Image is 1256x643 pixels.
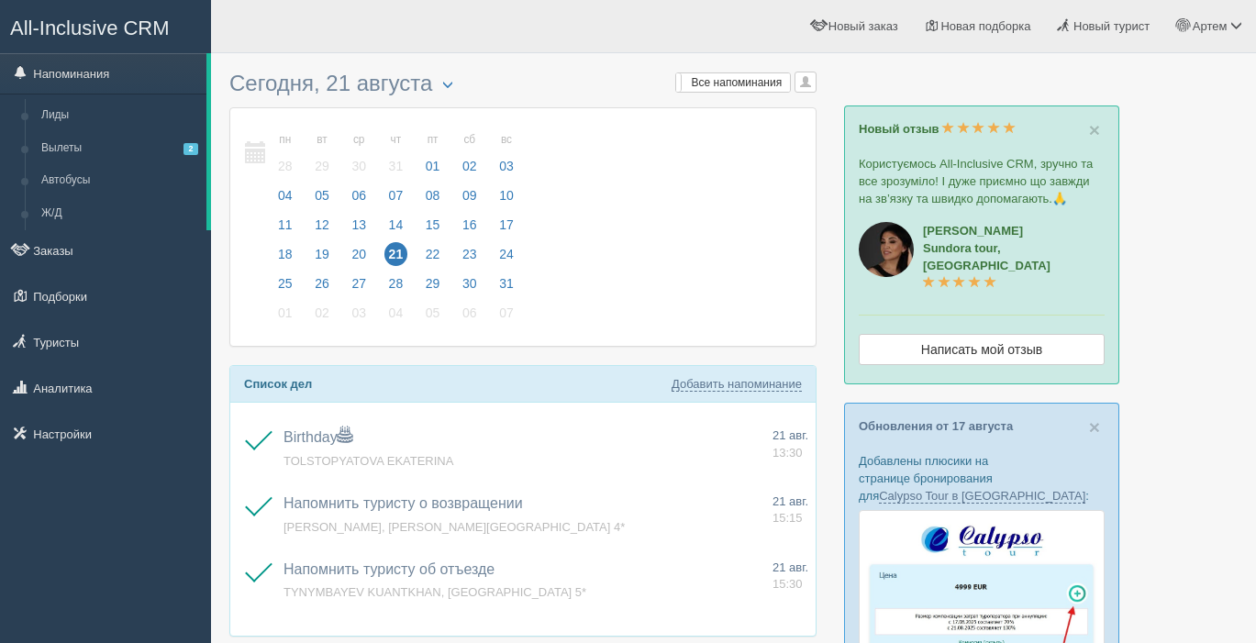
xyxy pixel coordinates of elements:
p: Добавлены плюсики на странице бронирования для : [859,452,1105,504]
a: сб 02 [452,122,487,185]
span: 12 [310,213,334,237]
span: 21 [384,242,408,266]
small: ср [347,132,371,148]
span: 30 [458,272,482,295]
span: 21 авг. [772,428,808,442]
a: Напомнить туристу об отъезде [283,561,495,577]
a: [PERSON_NAME], [PERSON_NAME][GEOGRAPHIC_DATA] 4* [283,520,625,534]
span: 24 [495,242,518,266]
span: 23 [458,242,482,266]
span: Напомнить туристу о возвращении [283,495,523,511]
span: 08 [421,183,445,207]
a: 28 [379,273,414,303]
small: вт [310,132,334,148]
span: 15 [421,213,445,237]
a: 11 [268,215,303,244]
a: 30 [452,273,487,303]
a: 14 [379,215,414,244]
small: чт [384,132,408,148]
small: сб [458,132,482,148]
a: 06 [341,185,376,215]
span: 25 [273,272,297,295]
span: 29 [421,272,445,295]
a: Автобусы [33,164,206,197]
a: вс 03 [489,122,519,185]
a: Вылеты2 [33,132,206,165]
a: 21 авг. 15:30 [772,560,808,593]
span: 01 [273,301,297,325]
a: 21 [379,244,414,273]
span: 09 [458,183,482,207]
a: 07 [489,303,519,332]
span: 07 [384,183,408,207]
small: пн [273,132,297,148]
span: Новая подборка [940,19,1030,33]
a: 10 [489,185,519,215]
a: 18 [268,244,303,273]
a: Birthday [283,429,352,445]
a: 05 [416,303,450,332]
span: 05 [310,183,334,207]
a: 21 авг. 15:15 [772,493,808,527]
span: Новый турист [1073,19,1150,33]
span: Артем [1193,19,1228,33]
a: All-Inclusive CRM [1,1,210,51]
a: 05 [305,185,339,215]
span: 13:30 [772,446,803,460]
a: 09 [452,185,487,215]
span: 10 [495,183,518,207]
span: 31 [384,154,408,178]
a: пт 01 [416,122,450,185]
span: 04 [384,301,408,325]
a: пн 28 [268,122,303,185]
a: 06 [452,303,487,332]
a: 13 [341,215,376,244]
a: ср 30 [341,122,376,185]
a: Добавить напоминание [672,377,802,392]
a: 16 [452,215,487,244]
a: Calypso Tour в [GEOGRAPHIC_DATA] [879,489,1085,504]
span: 28 [384,272,408,295]
a: Написать мой отзыв [859,334,1105,365]
span: 30 [347,154,371,178]
span: 17 [495,213,518,237]
a: 31 [489,273,519,303]
a: 22 [416,244,450,273]
a: TOLSTOPYATOVA EKATERINA [283,454,453,468]
a: 02 [305,303,339,332]
span: 13 [347,213,371,237]
span: 06 [347,183,371,207]
a: Новый отзыв [859,122,1016,136]
small: пт [421,132,445,148]
span: 27 [347,272,371,295]
span: TYNYMBAYEV KUANTKHAN, [GEOGRAPHIC_DATA] 5* [283,585,586,599]
a: 03 [341,303,376,332]
a: 17 [489,215,519,244]
a: 27 [341,273,376,303]
span: 20 [347,242,371,266]
small: вс [495,132,518,148]
a: 15 [416,215,450,244]
span: 04 [273,183,297,207]
a: чт 31 [379,122,414,185]
a: вт 29 [305,122,339,185]
span: 15:15 [772,511,803,525]
a: Обновления от 17 августа [859,419,1013,433]
span: 15:30 [772,577,803,591]
a: 08 [416,185,450,215]
span: 19 [310,242,334,266]
a: 07 [379,185,414,215]
a: 29 [416,273,450,303]
span: 28 [273,154,297,178]
span: 2 [183,143,198,155]
span: 02 [310,301,334,325]
span: 03 [347,301,371,325]
a: 20 [341,244,376,273]
a: 04 [379,303,414,332]
span: × [1089,119,1100,140]
button: Close [1089,417,1100,437]
a: 04 [268,185,303,215]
